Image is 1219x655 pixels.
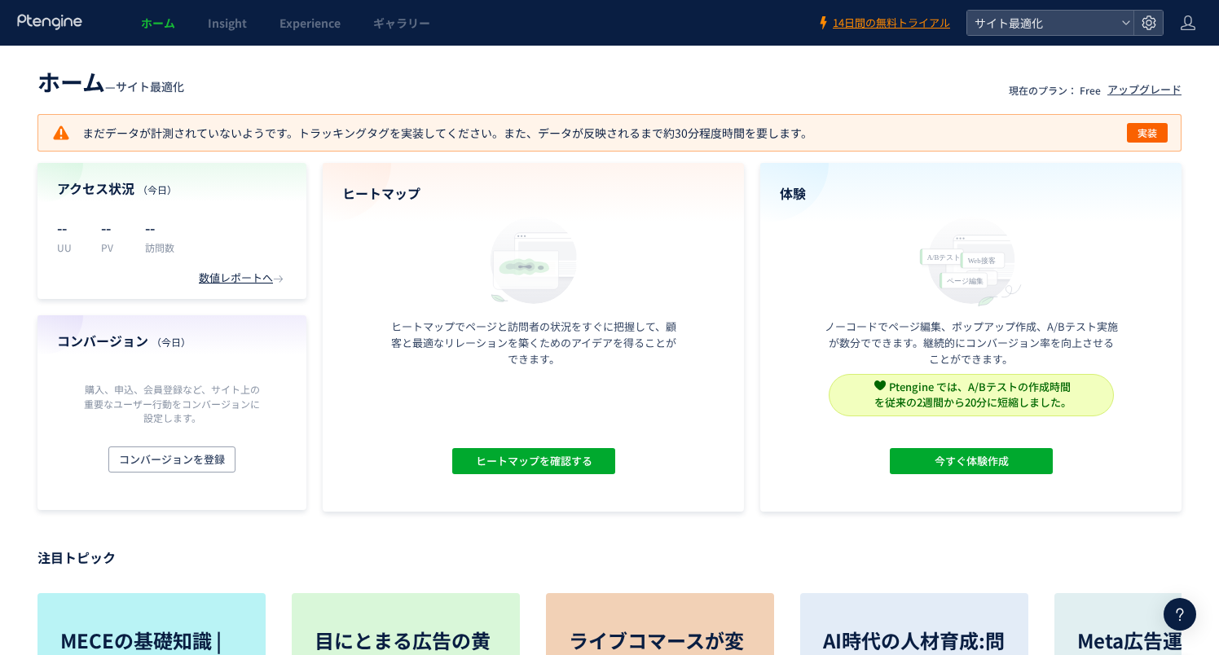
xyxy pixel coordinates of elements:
span: ホーム [37,65,105,98]
span: Experience [279,15,341,31]
span: サイト最適化 [116,78,184,95]
h4: 体験 [780,184,1162,203]
h4: アクセス状況 [57,179,287,198]
p: ノーコードでページ編集、ポップアップ作成、A/Bテスト実施が数分でできます。継続的にコンバージョン率を向上させることができます。 [825,319,1118,367]
p: 注目トピック [37,544,1182,570]
div: アップグレード [1107,82,1182,98]
div: — [37,65,184,98]
span: （今日） [152,335,191,349]
span: サイト最適化 [970,11,1115,35]
p: -- [145,214,174,240]
p: ヒートマップでページと訪問者の状況をすぐに把握して、顧客と最適なリレーションを築くためのアイデアを得ることができます。 [387,319,680,367]
p: 購入、申込、会員登録など、サイト上の重要なユーザー行動をコンバージョンに設定します。 [80,382,264,424]
button: 実装 [1127,123,1168,143]
span: ヒートマップを確認する [475,448,592,474]
p: -- [57,214,81,240]
button: コンバージョンを登録 [108,446,235,473]
span: ホーム [141,15,175,31]
span: （今日） [138,182,177,196]
img: home_experience_onbo_jp-C5-EgdA0.svg [912,213,1031,308]
span: Insight [208,15,247,31]
p: UU [57,240,81,254]
h4: コンバージョン [57,332,287,350]
button: 今すぐ体験作成 [890,448,1053,474]
span: 実装 [1138,123,1157,143]
h4: ヒートマップ [342,184,724,203]
p: -- [101,214,125,240]
a: 14日間の無料トライアル [816,15,950,31]
div: 数値レポートへ [199,270,287,286]
p: まだデータが計測されていないようです。トラッキングタグを実装してください。また、データが反映されるまで約30分程度時間を要します。 [51,123,812,143]
p: 訪問数 [145,240,174,254]
p: PV [101,240,125,254]
p: 現在のプラン： Free [1009,83,1101,97]
span: ギャラリー [373,15,430,31]
span: Ptengine では、A/Bテストの作成時間 を従来の2週間から20分に短縮しました。 [874,379,1072,410]
button: ヒートマップを確認する [452,448,615,474]
span: コンバージョンを登録 [119,446,225,473]
span: 今すぐ体験作成 [934,448,1008,474]
span: 14日間の無料トライアル [833,15,950,31]
img: svg+xml,%3c [874,380,886,391]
